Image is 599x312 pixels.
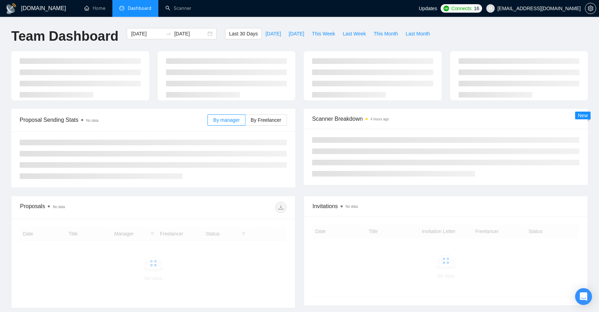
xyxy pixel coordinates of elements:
[370,28,402,39] button: This Month
[166,31,171,36] span: swap-right
[370,117,389,121] time: 4 hours ago
[488,6,493,11] span: user
[11,28,118,45] h1: Team Dashboard
[174,30,206,38] input: End date
[84,5,105,11] a: homeHome
[312,30,335,38] span: This Week
[339,28,370,39] button: Last Week
[20,115,208,124] span: Proposal Sending Stats
[312,114,579,123] span: Scanner Breakdown
[20,202,153,213] div: Proposals
[285,28,308,39] button: [DATE]
[165,5,191,11] a: searchScanner
[312,202,579,211] span: Invitations
[575,288,592,305] div: Open Intercom Messenger
[225,28,262,39] button: Last 30 Days
[374,30,398,38] span: This Month
[289,30,304,38] span: [DATE]
[53,205,65,209] span: No data
[128,5,151,11] span: Dashboard
[131,30,163,38] input: Start date
[402,28,434,39] button: Last Month
[406,30,430,38] span: Last Month
[229,30,258,38] span: Last 30 Days
[262,28,285,39] button: [DATE]
[251,117,281,123] span: By Freelancer
[119,6,124,11] span: dashboard
[585,6,596,11] a: setting
[166,31,171,36] span: to
[6,3,17,14] img: logo
[308,28,339,39] button: This Week
[265,30,281,38] span: [DATE]
[451,5,472,12] span: Connects:
[419,6,437,11] span: Updates
[578,113,588,118] span: New
[474,5,479,12] span: 16
[213,117,239,123] span: By manager
[86,119,98,122] span: No data
[585,6,596,11] span: setting
[345,205,358,208] span: No data
[343,30,366,38] span: Last Week
[585,3,596,14] button: setting
[443,6,449,11] img: upwork-logo.png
